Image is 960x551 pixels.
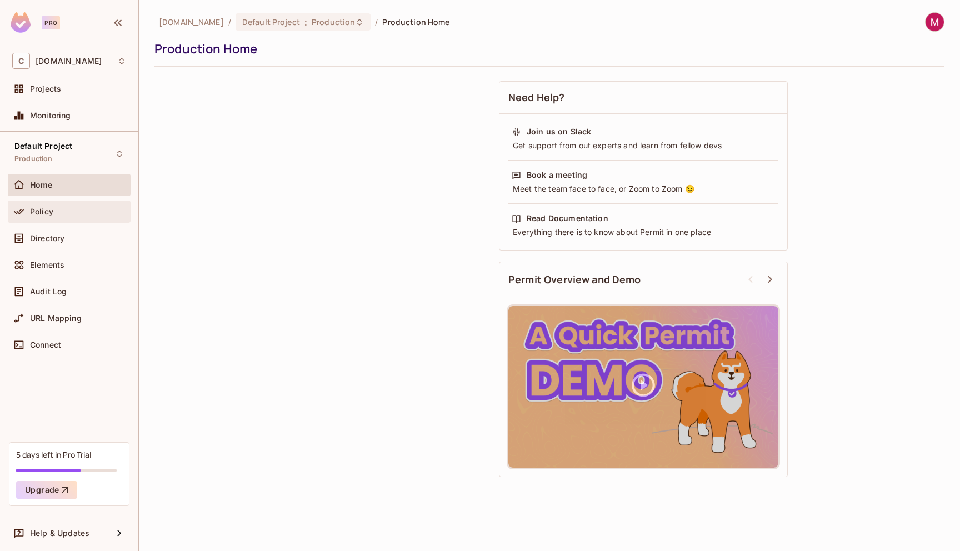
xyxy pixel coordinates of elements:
div: 5 days left in Pro Trial [16,449,91,460]
span: Elements [30,261,64,269]
div: Read Documentation [527,213,608,224]
div: Production Home [154,41,939,57]
span: Permit Overview and Demo [508,273,641,287]
span: Production Home [382,17,449,27]
span: Help & Updates [30,529,89,538]
span: Need Help? [508,91,565,104]
div: Meet the team face to face, or Zoom to Zoom 😉 [512,183,775,194]
span: Workspace: cyclops.security [36,57,102,66]
span: Policy [30,207,53,216]
span: the active workspace [159,17,224,27]
span: URL Mapping [30,314,82,323]
span: Connect [30,340,61,349]
span: Default Project [242,17,300,27]
div: Everything there is to know about Permit in one place [512,227,775,238]
span: Directory [30,234,64,243]
span: C [12,53,30,69]
span: Default Project [14,142,72,151]
span: Projects [30,84,61,93]
div: Get support from out experts and learn from fellow devs [512,140,775,151]
img: SReyMgAAAABJRU5ErkJggg== [11,12,31,33]
span: Production [14,154,53,163]
span: Monitoring [30,111,71,120]
li: / [228,17,231,27]
span: Home [30,181,53,189]
div: Pro [42,16,60,29]
span: Audit Log [30,287,67,296]
div: Join us on Slack [527,126,591,137]
div: Book a meeting [527,169,587,181]
button: Upgrade [16,481,77,499]
span: Production [312,17,355,27]
span: : [304,18,308,27]
li: / [375,17,378,27]
img: Matan Benjio [926,13,944,31]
